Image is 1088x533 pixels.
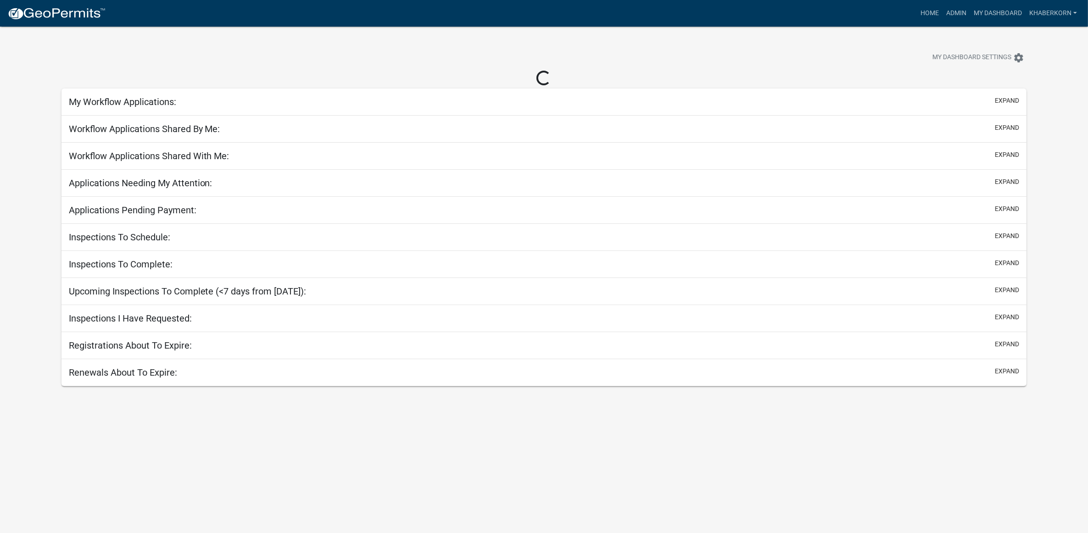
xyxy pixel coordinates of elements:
[995,258,1019,268] button: expand
[995,204,1019,214] button: expand
[917,5,943,22] a: Home
[995,339,1019,349] button: expand
[69,123,220,134] h5: Workflow Applications Shared By Me:
[995,231,1019,241] button: expand
[995,366,1019,376] button: expand
[995,96,1019,105] button: expand
[69,313,192,324] h5: Inspections I Have Requested:
[995,177,1019,187] button: expand
[69,150,229,161] h5: Workflow Applications Shared With Me:
[69,178,212,189] h5: Applications Needing My Attention:
[995,312,1019,322] button: expand
[970,5,1026,22] a: My Dashboard
[995,150,1019,160] button: expand
[69,205,196,216] h5: Applications Pending Payment:
[69,367,177,378] h5: Renewals About To Expire:
[69,340,192,351] h5: Registrations About To Expire:
[925,49,1032,67] button: My Dashboard Settingssettings
[69,96,176,107] h5: My Workflow Applications:
[1013,52,1024,63] i: settings
[1026,5,1081,22] a: khaberkorn
[69,286,307,297] h5: Upcoming Inspections To Complete (<7 days from [DATE]):
[995,123,1019,133] button: expand
[69,259,173,270] h5: Inspections To Complete:
[995,285,1019,295] button: expand
[943,5,970,22] a: Admin
[932,52,1011,63] span: My Dashboard Settings
[69,232,170,243] h5: Inspections To Schedule:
